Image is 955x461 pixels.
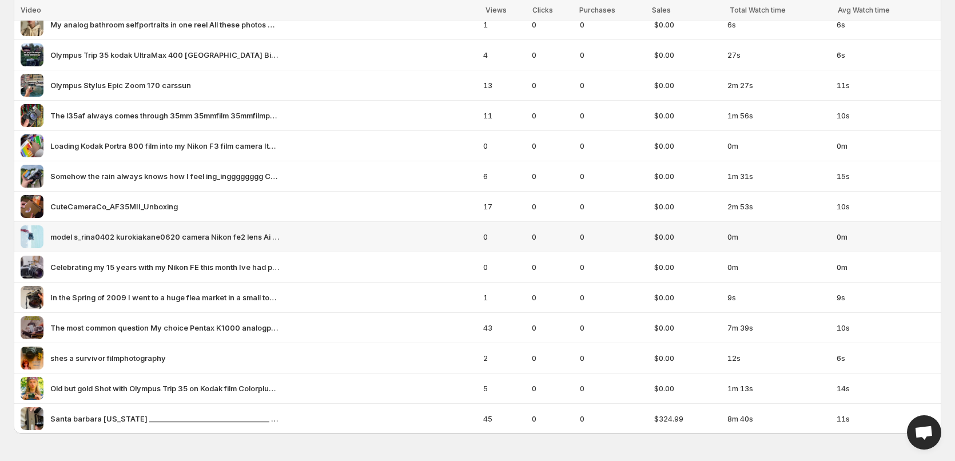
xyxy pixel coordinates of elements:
[21,104,43,127] img: The l35af always comes through 35mm 35mmfilm 35mmfilmphotography shootitwithfilm grainisgood afil...
[654,322,721,333] span: $0.00
[727,383,830,394] span: 1m 13s
[50,322,279,333] span: The most common question My choice Pentax K1000 analogphotography pentaxk1000 analog filmphotogra...
[837,170,934,182] span: 15s
[532,6,553,14] span: Clicks
[727,322,830,333] span: 7m 39s
[532,352,572,364] span: 0
[483,140,525,152] span: 0
[21,225,43,248] img: model s_rina0402 kurokiakane0620 camera Nikon fe2 lens Ai Nikkor 50mm f1
[837,201,934,212] span: 10s
[483,110,525,121] span: 11
[486,6,507,14] span: Views
[50,231,279,243] span: model s_rina0402 kurokiakane0620 camera Nikon fe2 lens Ai Nikkor 50mm f1
[654,292,721,303] span: $0.00
[579,6,615,14] span: Purchases
[837,140,934,152] span: 0m
[580,261,647,273] span: 0
[21,347,43,369] img: shes a survivor filmphotography
[532,110,572,121] span: 0
[21,74,43,97] img: Olympus Stylus Epic Zoom 170 carssun
[50,352,166,364] span: shes a survivor filmphotography
[654,140,721,152] span: $0.00
[654,19,721,30] span: $0.00
[654,261,721,273] span: $0.00
[837,352,934,364] span: 6s
[837,110,934,121] span: 10s
[838,6,890,14] span: Avg Watch time
[483,19,525,30] span: 1
[580,292,647,303] span: 0
[50,110,279,121] span: The l35af always comes through 35mm 35mmfilm 35mmfilmphotography shootitwithfilm grainisgood afil...
[727,261,830,273] span: 0m
[837,292,934,303] span: 9s
[21,13,43,36] img: My analog bathroom selfportraits in one reel All these photos were taken with the same camera a M...
[727,80,830,91] span: 2m 27s
[483,292,525,303] span: 1
[654,352,721,364] span: $0.00
[654,383,721,394] span: $0.00
[580,80,647,91] span: 0
[727,110,830,121] span: 1m 56s
[837,322,934,333] span: 10s
[727,352,830,364] span: 12s
[21,256,43,279] img: Celebrating my 15 years with my Nikon FE this month Ive had plenty of other photographers tell me...
[730,6,786,14] span: Total Watch time
[50,140,279,152] span: Loading Kodak Portra 800 film into my Nikon F3 film camera Its been months since Ive loaded my fa...
[654,80,721,91] span: $0.00
[727,231,830,243] span: 0m
[654,110,721,121] span: $0.00
[727,49,830,61] span: 27s
[727,140,830,152] span: 0m
[907,415,941,450] a: Open chat
[532,413,572,424] span: 0
[50,19,279,30] span: My analog bathroom selfportraits in one reel All these photos were taken with the same camera a M...
[654,49,721,61] span: $0.00
[21,6,41,14] span: Video
[483,170,525,182] span: 6
[50,49,279,61] span: Olympus Trip 35 kodak UltraMax 400 [GEOGRAPHIC_DATA] Big Sur Yosemite [GEOGRAPHIC_DATA] [GEOGRAPH...
[727,292,830,303] span: 9s
[532,383,572,394] span: 0
[532,322,572,333] span: 0
[727,19,830,30] span: 6s
[580,170,647,182] span: 0
[532,231,572,243] span: 0
[483,383,525,394] span: 5
[50,413,279,424] span: Santa barbara [US_STATE] ___________________________________ reels reelsinstagram 35mm filmphotog...
[483,413,525,424] span: 45
[837,231,934,243] span: 0m
[532,49,572,61] span: 0
[483,201,525,212] span: 17
[532,80,572,91] span: 0
[21,43,43,66] img: Olympus Trip 35 kodak UltraMax 400 San Francisco Big Sur Yosemite Sequoia National Park Los Angel...
[50,201,178,212] span: CuteCameraCo_AF35MII_Unboxing
[580,231,647,243] span: 0
[483,322,525,333] span: 43
[483,352,525,364] span: 2
[21,377,43,400] img: Old but gold Shot with Olympus Trip 35 on Kodak film Colorplus Gold UltraMax 200-400 ISO No editi...
[837,80,934,91] span: 11s
[532,292,572,303] span: 0
[654,413,721,424] span: $324.99
[21,134,43,157] img: Loading Kodak Portra 800 film into my Nikon F3 film camera Its been months since Ive loaded my fa...
[532,170,572,182] span: 0
[580,49,647,61] span: 0
[21,407,43,430] img: Santa barbara California ___________________________________ reels reelsinstagram 35mm filmphotog...
[580,110,647,121] span: 0
[580,413,647,424] span: 0
[837,19,934,30] span: 6s
[50,292,279,303] span: In the Spring of 2009 I went to a huge flea market in a small town with my mom I was already into...
[532,19,572,30] span: 0
[50,261,279,273] span: Celebrating my 15 years with my Nikon FE this month Ive had plenty of other photographers tell me...
[727,170,830,182] span: 1m 31s
[483,231,525,243] span: 0
[580,201,647,212] span: 0
[580,19,647,30] span: 0
[837,413,934,424] span: 11s
[21,195,43,218] img: CuteCameraCo_AF35MII_Unboxing
[532,140,572,152] span: 0
[21,286,43,309] img: In the Spring of 2009 I went to a huge flea market in a small town with my mom I was already into...
[483,49,525,61] span: 4
[532,261,572,273] span: 0
[580,352,647,364] span: 0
